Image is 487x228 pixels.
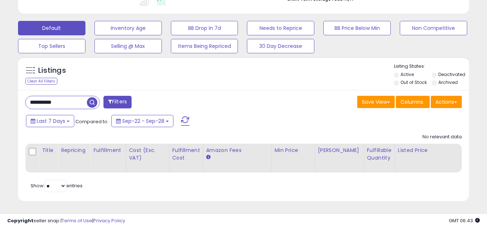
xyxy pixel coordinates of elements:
span: Compared to: [75,118,109,125]
button: Selling @ Max [94,39,162,53]
span: Sep-22 - Sep-28 [122,117,164,125]
span: 2025-10-6 06:43 GMT [449,217,480,224]
label: Archived [438,79,458,85]
div: Repricing [61,147,87,154]
div: Min Price [275,147,312,154]
button: Items Being Repriced [171,39,238,53]
div: Title [42,147,55,154]
p: Listing States: [394,63,469,70]
span: Last 7 Days [37,117,65,125]
a: Privacy Policy [93,217,125,224]
div: seller snap | | [7,218,125,224]
button: Filters [103,96,132,108]
div: Cost (Exc. VAT) [129,147,166,162]
small: Amazon Fees. [206,154,211,161]
span: Columns [400,98,423,106]
button: Default [18,21,85,35]
button: Columns [396,96,430,108]
button: Sep-22 - Sep-28 [111,115,173,127]
a: Terms of Use [62,217,92,224]
div: No relevant data [422,134,462,140]
label: Deactivated [438,71,465,77]
div: Fulfillment Cost [172,147,200,162]
div: Clear All Filters [25,78,57,85]
label: Active [400,71,414,77]
button: Needs to Reprice [247,21,314,35]
button: Actions [431,96,462,108]
button: Inventory Age [94,21,162,35]
button: Last 7 Days [26,115,74,127]
button: Non Competitive [400,21,467,35]
div: Listed Price [398,147,460,154]
span: Show: entries [31,182,83,189]
button: BB Drop in 7d [171,21,238,35]
div: [PERSON_NAME] [318,147,361,154]
div: Fulfillment [93,147,123,154]
strong: Copyright [7,217,34,224]
label: Out of Stock [400,79,427,85]
h5: Listings [38,66,66,76]
button: BB Price Below Min [323,21,391,35]
button: Top Sellers [18,39,85,53]
div: Amazon Fees [206,147,269,154]
button: Save View [357,96,395,108]
button: 30 Day Decrease [247,39,314,53]
div: Fulfillable Quantity [367,147,392,162]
